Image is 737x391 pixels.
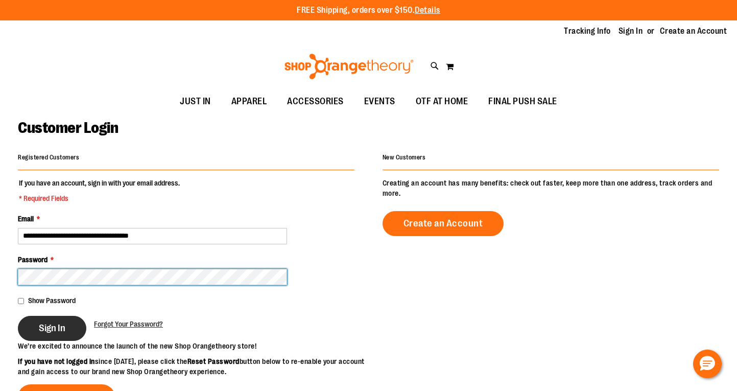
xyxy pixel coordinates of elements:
[94,319,163,329] a: Forgot Your Password?
[18,215,34,223] span: Email
[406,90,479,113] a: OTF AT HOME
[39,323,65,334] span: Sign In
[354,90,406,113] a: EVENTS
[187,357,240,365] strong: Reset Password
[693,350,722,378] button: Hello, have a question? Let’s chat.
[415,6,440,15] a: Details
[297,5,440,16] p: FREE Shipping, orders over $150.
[383,154,426,161] strong: New Customers
[170,90,221,113] a: JUST IN
[564,26,611,37] a: Tracking Info
[287,90,344,113] span: ACCESSORIES
[478,90,567,113] a: FINAL PUSH SALE
[383,211,504,236] a: Create an Account
[18,256,47,264] span: Password
[18,356,369,377] p: since [DATE], please click the button below to re-enable your account and gain access to our bran...
[660,26,727,37] a: Create an Account
[18,357,95,365] strong: If you have not logged in
[283,54,415,79] img: Shop Orangetheory
[403,218,483,229] span: Create an Account
[221,90,277,113] a: APPAREL
[18,341,369,351] p: We’re excited to announce the launch of the new Shop Orangetheory store!
[364,90,395,113] span: EVENTS
[18,178,181,203] legend: If you have an account, sign in with your email address.
[619,26,643,37] a: Sign In
[383,178,719,198] p: Creating an account has many benefits: check out faster, keep more than one address, track orders...
[94,320,163,328] span: Forgot Your Password?
[488,90,557,113] span: FINAL PUSH SALE
[416,90,468,113] span: OTF AT HOME
[18,119,118,136] span: Customer Login
[231,90,267,113] span: APPAREL
[18,316,86,341] button: Sign In
[18,154,79,161] strong: Registered Customers
[180,90,211,113] span: JUST IN
[19,193,180,203] span: * Required Fields
[28,296,76,305] span: Show Password
[277,90,354,113] a: ACCESSORIES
